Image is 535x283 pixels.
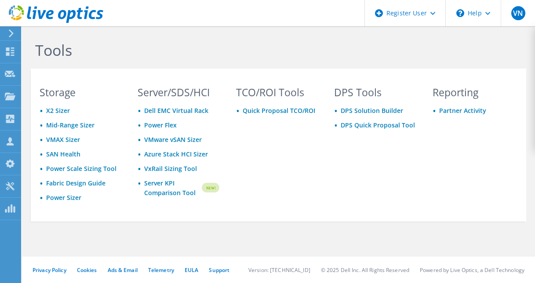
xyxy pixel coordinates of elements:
[456,9,464,17] svg: \n
[77,266,97,274] a: Cookies
[511,6,525,20] span: VN
[144,135,202,144] a: VMware vSAN Sizer
[33,266,66,274] a: Privacy Policy
[46,179,106,187] a: Fabric Design Guide
[200,178,219,198] img: new-badge.svg
[148,266,174,274] a: Telemetry
[420,266,524,274] li: Powered by Live Optics, a Dell Technology
[46,106,70,115] a: X2 Sizer
[341,106,403,115] a: DPS Solution Builder
[341,121,415,129] a: DPS Quick Proposal Tool
[138,87,219,97] h3: Server/SDS/HCI
[46,121,95,129] a: Mid-Range Sizer
[108,266,138,274] a: Ads & Email
[144,150,208,158] a: Azure Stack HCI Sizer
[236,87,317,97] h3: TCO/ROI Tools
[35,41,517,59] h1: Tools
[46,135,80,144] a: VMAX Sizer
[321,266,409,274] li: © 2025 Dell Inc. All Rights Reserved
[144,164,197,173] a: VxRail Sizing Tool
[40,87,121,97] h3: Storage
[144,106,208,115] a: Dell EMC Virtual Rack
[144,178,200,198] a: Server KPI Comparison Tool
[144,121,177,129] a: Power Flex
[185,266,198,274] a: EULA
[46,164,116,173] a: Power Scale Sizing Tool
[439,106,486,115] a: Partner Activity
[209,266,229,274] a: Support
[433,87,514,97] h3: Reporting
[248,266,310,274] li: Version: [TECHNICAL_ID]
[243,106,315,115] a: Quick Proposal TCO/ROI
[46,150,80,158] a: SAN Health
[46,193,81,202] a: Power Sizer
[334,87,415,97] h3: DPS Tools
